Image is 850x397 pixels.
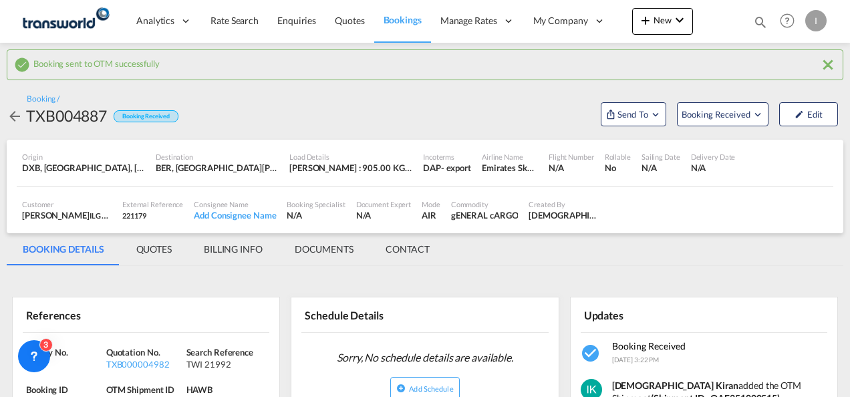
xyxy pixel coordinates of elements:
md-icon: icon-pencil [795,110,804,119]
div: Booking Specialist [287,199,345,209]
div: gENERAL cARGO [451,209,519,221]
span: Add Schedule [409,384,453,393]
div: TWI 21992 [186,358,263,370]
div: - export [441,162,471,174]
div: Origin [22,152,145,162]
div: I [805,10,827,31]
div: BER, Berlin Brandenburg, Berlin Brandenburg, Germany, Western Europe, Europe [156,162,279,174]
div: [PERSON_NAME] : 905.00 KG | Volumetric Wt : 905.00 KG | Chargeable Wt : 905.00 KG [289,162,412,174]
div: Schedule Details [301,303,422,326]
strong: [DEMOGRAPHIC_DATA] Kiran [612,380,739,391]
span: New [637,15,688,25]
span: ILG EMEA DWC LLC [90,210,154,221]
div: icon-arrow-left [7,105,26,126]
md-icon: icon-checkbox-marked-circle [581,343,602,364]
span: Help [776,9,799,32]
span: Quotation No. [106,347,160,358]
div: Mode [422,199,440,209]
div: Help [776,9,805,33]
span: Manage Rates [440,14,497,27]
span: Booking ID [26,384,68,395]
div: Rollable [605,152,631,162]
button: icon-pencilEdit [779,102,838,126]
md-tab-item: BOOKING DETAILS [7,233,120,265]
div: References [23,303,144,326]
div: Booking / [27,94,59,105]
md-tab-item: DOCUMENTS [279,233,370,265]
div: Airline Name [482,152,538,162]
span: Quotes [335,15,364,26]
md-tab-item: BILLING INFO [188,233,279,265]
div: N/A [691,162,736,174]
span: OTM Shipment ID [106,384,175,395]
div: DXB, Dubai International, Dubai, United Arab Emirates, Middle East, Middle East [22,162,145,174]
div: Add Consignee Name [194,209,276,221]
div: Load Details [289,152,412,162]
md-tab-item: QUOTES [120,233,188,265]
div: N/A [287,209,345,221]
span: Booking Received [682,108,752,121]
span: Sorry, No schedule details are available. [331,345,519,370]
md-icon: icon-magnify [753,15,768,29]
div: N/A [549,162,594,174]
button: icon-plus 400-fgNewicon-chevron-down [632,8,693,35]
div: N/A [642,162,680,174]
div: Document Expert [356,199,412,209]
md-pagination-wrapper: Use the left and right arrow keys to navigate between tabs [7,233,446,265]
div: Emirates SkyCargo [482,162,538,174]
div: Irishi Kiran [529,209,598,221]
md-tab-item: CONTACT [370,233,446,265]
md-icon: icon-plus-circle [396,384,406,393]
div: Customer [22,199,112,209]
div: Consignee Name [194,199,276,209]
span: 221179 [122,211,146,220]
div: Incoterms [423,152,471,162]
span: Send To [616,108,650,121]
div: No [605,162,631,174]
div: N/A [26,358,103,370]
div: Booking Received [114,110,178,123]
span: Enquiries [277,15,316,26]
span: [DATE] 3:22 PM [612,356,660,364]
md-icon: icon-close [820,57,836,73]
span: Rate Search [210,15,259,26]
div: External Reference [122,199,183,209]
md-icon: icon-arrow-left [7,108,23,124]
div: Flight Number [549,152,594,162]
div: Updates [581,303,702,326]
div: Created By [529,199,598,209]
div: Sailing Date [642,152,680,162]
span: Analytics [136,14,174,27]
span: Booking Received [612,340,686,352]
div: TXB000004982 [106,358,183,370]
span: My Company [533,14,588,27]
button: Open demo menu [677,102,768,126]
div: AIR [422,209,440,221]
div: Destination [156,152,279,162]
span: Bookings [384,14,422,25]
div: [PERSON_NAME] [22,209,112,221]
div: N/A [356,209,412,221]
span: Inquiry No. [26,347,68,358]
div: icon-magnify [753,15,768,35]
div: Commodity [451,199,519,209]
md-icon: icon-checkbox-marked-circle [14,57,30,73]
div: TXB004887 [26,105,107,126]
md-icon: icon-plus 400-fg [637,12,654,28]
span: Booking sent to OTM successfully [33,55,160,69]
span: Search Reference [186,347,253,358]
button: Open demo menu [601,102,666,126]
span: HAWB [186,384,213,395]
img: f753ae806dec11f0841701cdfdf085c0.png [20,6,110,36]
div: DAP [423,162,441,174]
md-icon: icon-chevron-down [672,12,688,28]
div: Delivery Date [691,152,736,162]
